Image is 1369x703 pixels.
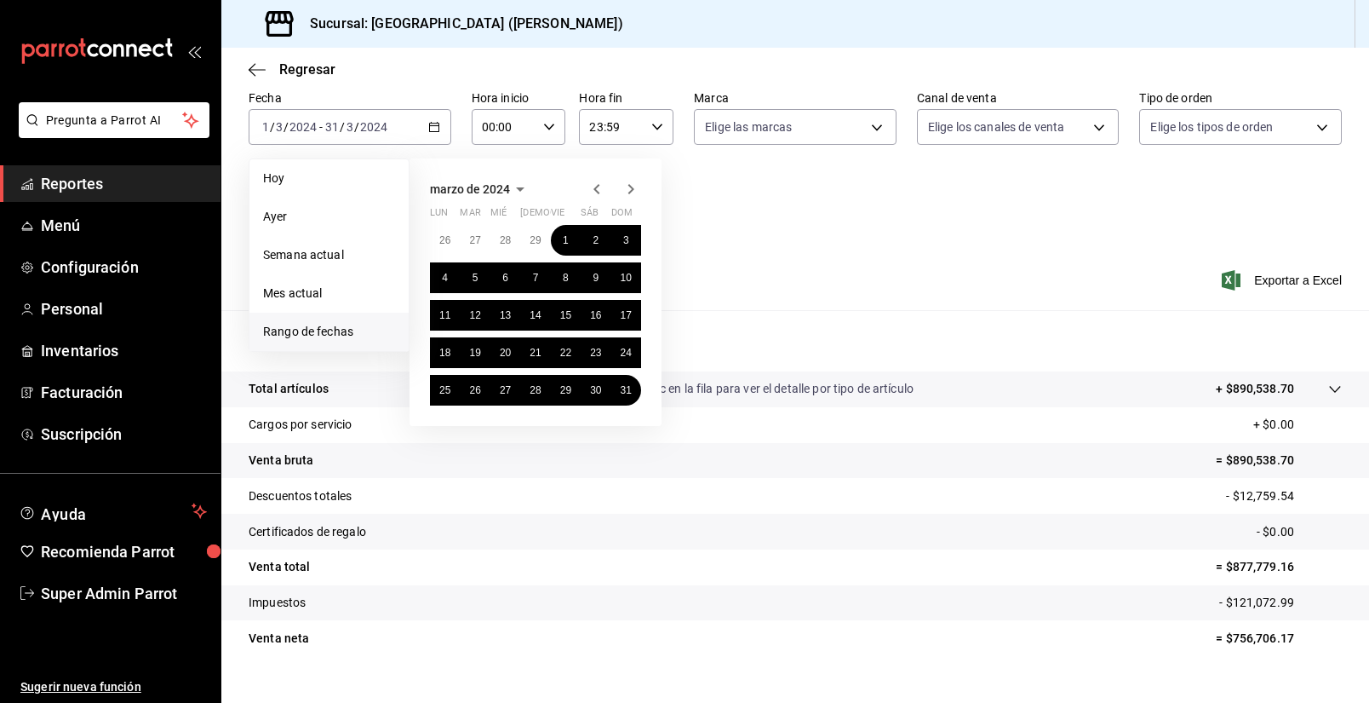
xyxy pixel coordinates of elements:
[430,182,510,196] span: marzo de 2024
[263,208,395,226] span: Ayer
[490,375,520,406] button: 27 de marzo de 2024
[439,234,450,246] abbr: 26 de febrero de 2024
[590,309,601,321] abbr: 16 de marzo de 2024
[249,92,451,104] label: Fecha
[1225,270,1342,291] button: Exportar a Excel
[249,380,329,398] p: Total artículos
[249,416,352,434] p: Cargos por servicio
[460,225,490,256] button: 27 de febrero de 2024
[500,309,511,321] abbr: 13 de marzo de 2024
[249,558,310,576] p: Venta total
[460,207,480,225] abbr: martes
[430,300,460,331] button: 11 de marzo de 2024
[560,384,571,396] abbr: 29 de marzo de 2024
[460,262,490,293] button: 5 de marzo de 2024
[579,92,673,104] label: Hora fin
[611,375,641,406] button: 31 de marzo de 2024
[439,347,450,359] abbr: 18 de marzo de 2024
[1150,118,1273,135] span: Elige los tipos de orden
[520,300,550,331] button: 14 de marzo de 2024
[279,61,335,78] span: Regresar
[469,234,480,246] abbr: 27 de febrero de 2024
[359,120,388,134] input: ----
[41,214,207,237] span: Menú
[249,594,306,612] p: Impuestos
[469,309,480,321] abbr: 12 de marzo de 2024
[460,375,490,406] button: 26 de marzo de 2024
[530,309,541,321] abbr: 14 de marzo de 2024
[563,234,569,246] abbr: 1 de marzo de 2024
[1253,416,1342,434] p: + $0.00
[187,44,201,58] button: open_drawer_menu
[621,384,632,396] abbr: 31 de marzo de 2024
[296,14,623,34] h3: Sucursal: [GEOGRAPHIC_DATA] ([PERSON_NAME])
[1216,630,1342,648] p: = $756,706.17
[631,380,914,398] p: Da clic en la fila para ver el detalle por tipo de artículo
[261,120,270,134] input: --
[581,300,610,331] button: 16 de marzo de 2024
[551,337,581,368] button: 22 de marzo de 2024
[469,347,480,359] abbr: 19 de marzo de 2024
[611,207,633,225] abbr: domingo
[41,256,207,279] span: Configuración
[611,337,641,368] button: 24 de marzo de 2024
[275,120,284,134] input: --
[533,272,539,284] abbr: 7 de marzo de 2024
[430,225,460,256] button: 26 de febrero de 2024
[469,384,480,396] abbr: 26 de marzo de 2024
[41,381,207,404] span: Facturación
[520,262,550,293] button: 7 de marzo de 2024
[694,92,896,104] label: Marca
[430,179,530,199] button: marzo de 2024
[249,630,309,648] p: Venta neta
[581,375,610,406] button: 30 de marzo de 2024
[560,347,571,359] abbr: 22 de marzo de 2024
[1216,452,1342,470] p: = $890,538.70
[490,300,520,331] button: 13 de marzo de 2024
[249,523,366,541] p: Certificados de regalo
[324,120,340,134] input: --
[346,120,354,134] input: --
[590,347,601,359] abbr: 23 de marzo de 2024
[41,297,207,320] span: Personal
[472,92,566,104] label: Hora inicio
[1216,380,1294,398] p: + $890,538.70
[270,120,275,134] span: /
[41,582,207,605] span: Super Admin Parrot
[551,207,564,225] abbr: viernes
[611,225,641,256] button: 3 de marzo de 2024
[705,118,792,135] span: Elige las marcas
[12,124,209,141] a: Pregunta a Parrot AI
[1226,487,1342,505] p: - $12,759.54
[623,234,629,246] abbr: 3 de marzo de 2024
[581,262,610,293] button: 9 de marzo de 2024
[621,309,632,321] abbr: 17 de marzo de 2024
[41,172,207,195] span: Reportes
[551,375,581,406] button: 29 de marzo de 2024
[621,272,632,284] abbr: 10 de marzo de 2024
[490,262,520,293] button: 6 de marzo de 2024
[289,120,318,134] input: ----
[520,225,550,256] button: 29 de febrero de 2024
[1257,523,1342,541] p: - $0.00
[581,207,599,225] abbr: sábado
[460,337,490,368] button: 19 de marzo de 2024
[530,347,541,359] abbr: 21 de marzo de 2024
[530,384,541,396] abbr: 28 de marzo de 2024
[500,347,511,359] abbr: 20 de marzo de 2024
[46,112,183,130] span: Pregunta a Parrot AI
[430,262,460,293] button: 4 de marzo de 2024
[19,102,209,138] button: Pregunta a Parrot AI
[520,337,550,368] button: 21 de marzo de 2024
[41,540,207,563] span: Recomienda Parrot
[354,120,359,134] span: /
[593,234,599,246] abbr: 2 de marzo de 2024
[560,309,571,321] abbr: 15 de marzo de 2024
[439,384,450,396] abbr: 25 de marzo de 2024
[490,225,520,256] button: 28 de febrero de 2024
[520,375,550,406] button: 28 de marzo de 2024
[249,487,352,505] p: Descuentos totales
[41,423,207,446] span: Suscripción
[520,207,621,225] abbr: jueves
